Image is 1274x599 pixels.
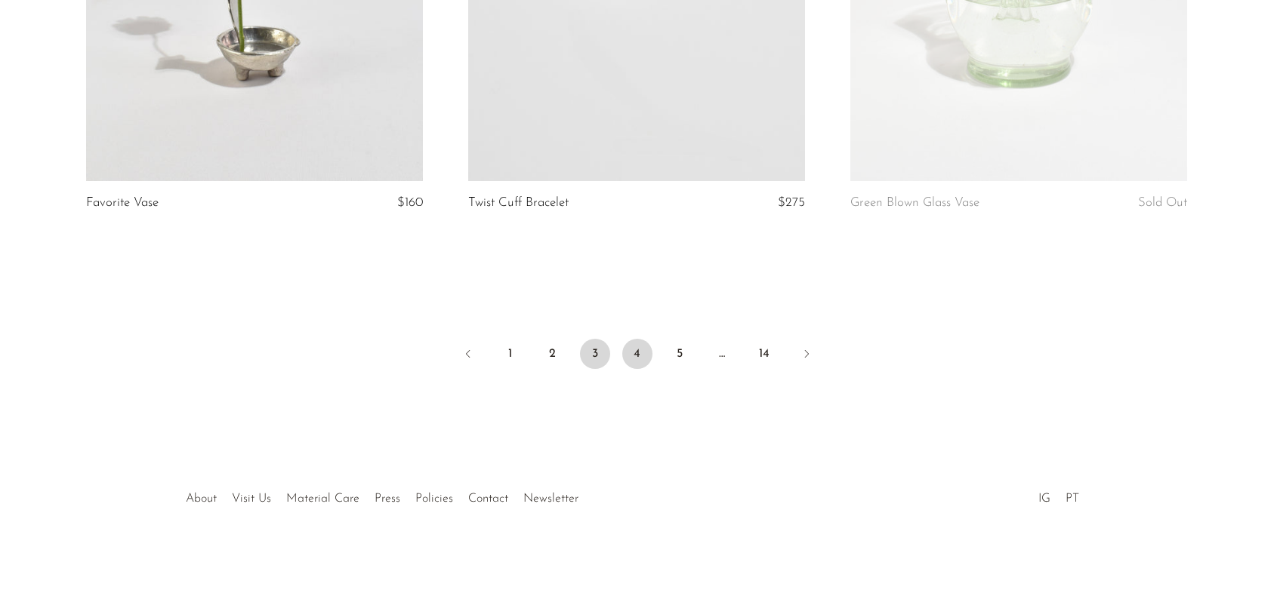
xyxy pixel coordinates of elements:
[538,339,568,369] a: 2
[286,493,359,505] a: Material Care
[453,339,483,372] a: Previous
[397,196,423,209] span: $160
[580,339,610,369] span: 3
[622,339,652,369] a: 4
[665,339,695,369] a: 5
[749,339,779,369] a: 14
[375,493,400,505] a: Press
[1066,493,1079,505] a: PT
[415,493,453,505] a: Policies
[778,196,805,209] span: $275
[1138,196,1187,209] span: Sold Out
[178,481,586,509] ul: Quick links
[1031,481,1087,509] ul: Social Medias
[232,493,271,505] a: Visit Us
[186,493,217,505] a: About
[850,196,979,210] a: Green Blown Glass Vase
[468,493,508,505] a: Contact
[1038,493,1050,505] a: IG
[468,196,569,210] a: Twist Cuff Bracelet
[791,339,822,372] a: Next
[495,339,526,369] a: 1
[86,196,159,210] a: Favorite Vase
[707,339,737,369] span: …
